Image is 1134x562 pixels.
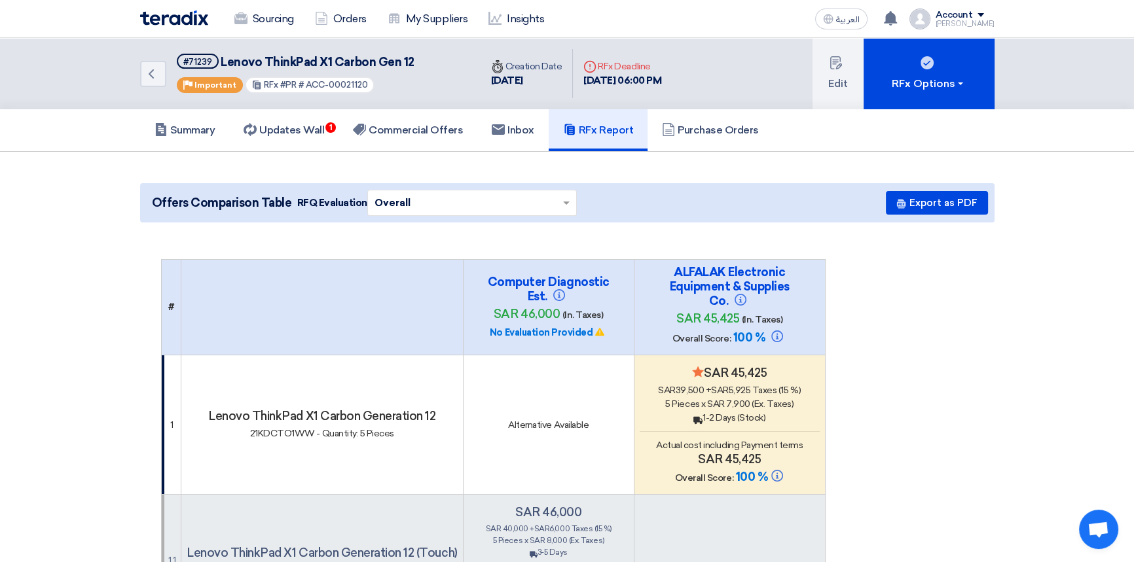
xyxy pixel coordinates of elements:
[140,10,208,26] img: Teradix logo
[177,54,414,70] h5: Lenovo ThinkPad X1 Carbon Gen 12
[936,20,995,27] div: [PERSON_NAME]
[733,330,765,345] span: 100 %
[672,398,705,410] span: Pieces x
[478,5,555,33] a: Insights
[493,536,497,545] span: 5
[662,124,759,137] h5: Purchase Orders
[469,418,629,432] div: Alternative Available
[229,109,338,151] a: Updates Wall1
[483,275,614,304] h4: Computer Diagnostic Est.
[735,470,767,484] span: 100 %
[224,5,304,33] a: Sourcing
[492,124,534,137] h5: Inbox
[469,546,629,558] div: 3-5 Days
[864,38,995,109] button: RFx Options
[640,411,820,425] div: 1-2 Days (Stock)
[658,385,676,396] span: sar
[909,9,930,29] img: profile_test.png
[152,194,292,212] span: Offers Comparison Table
[836,15,860,24] span: العربية
[563,124,633,137] h5: RFx Report
[549,109,648,151] a: RFx Report
[140,109,230,151] a: Summary
[338,109,477,151] a: Commercial Offers
[353,124,463,137] h5: Commercial Offers
[640,366,820,380] h4: sar 45,425
[297,196,367,210] span: RFQ Evaluation
[280,80,368,90] span: #PR # ACC-00021120
[221,55,414,69] span: Lenovo ThinkPad X1 Carbon Gen 12
[583,60,661,73] div: RFx Deadline
[483,326,614,340] div: No Evaluation Provided
[264,80,278,90] span: RFx
[675,472,733,483] span: Overall Score:
[183,58,212,66] div: #71239
[569,536,604,545] span: (Ex. Taxes)
[892,76,966,92] div: RFx Options
[498,536,528,545] span: Pieces x
[707,398,750,410] span: sar 7,900
[742,314,783,325] span: (In. Taxes)
[1079,510,1118,549] a: Open chat
[161,260,181,355] th: #
[491,60,562,73] div: Creation Date
[187,409,457,423] h4: Lenovo ThinkPad X1 Carbon Generation 12
[752,398,794,410] span: (Ex. Taxes)
[534,524,550,533] span: sar
[194,80,236,90] span: Important
[155,124,215,137] h5: Summary
[469,523,629,535] div: 40,000 + 6,000 Taxes (15 %)
[664,265,795,308] h4: ALFALAK Electronic Equipment & Supplies Co.
[494,307,560,321] span: sar 46,000
[640,383,820,397] div: 39,500 + 5,925 Taxes (15 %)
[656,440,803,451] span: Actual cost including Payment terms
[469,505,629,519] h4: sar 46,000
[187,546,457,560] h4: Lenovo ThinkPad X1 Carbon Generation 12 (Touch)
[672,333,731,344] span: Overall Score:
[161,355,181,495] td: 1
[583,73,661,88] div: [DATE] 06:00 PM
[325,122,336,133] span: 1
[244,124,324,137] h5: Updates Wall
[936,10,973,21] div: Account
[250,428,394,439] span: 21KDCTO1WW - Quantity: 5 Pieces
[304,5,377,33] a: Orders
[486,524,502,533] span: sar
[377,5,478,33] a: My Suppliers
[562,309,604,321] span: (In. Taxes)
[676,311,739,326] span: sar 45,425
[491,73,562,88] div: [DATE]
[813,38,864,109] button: Edit
[530,536,568,545] span: sar 8,000
[640,452,820,466] h4: sar 45,425
[477,109,549,151] a: Inbox
[665,398,670,410] span: 5
[815,9,868,29] button: العربية
[711,385,729,396] span: sar
[648,109,773,151] a: Purchase Orders
[886,191,988,215] button: Export as PDF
